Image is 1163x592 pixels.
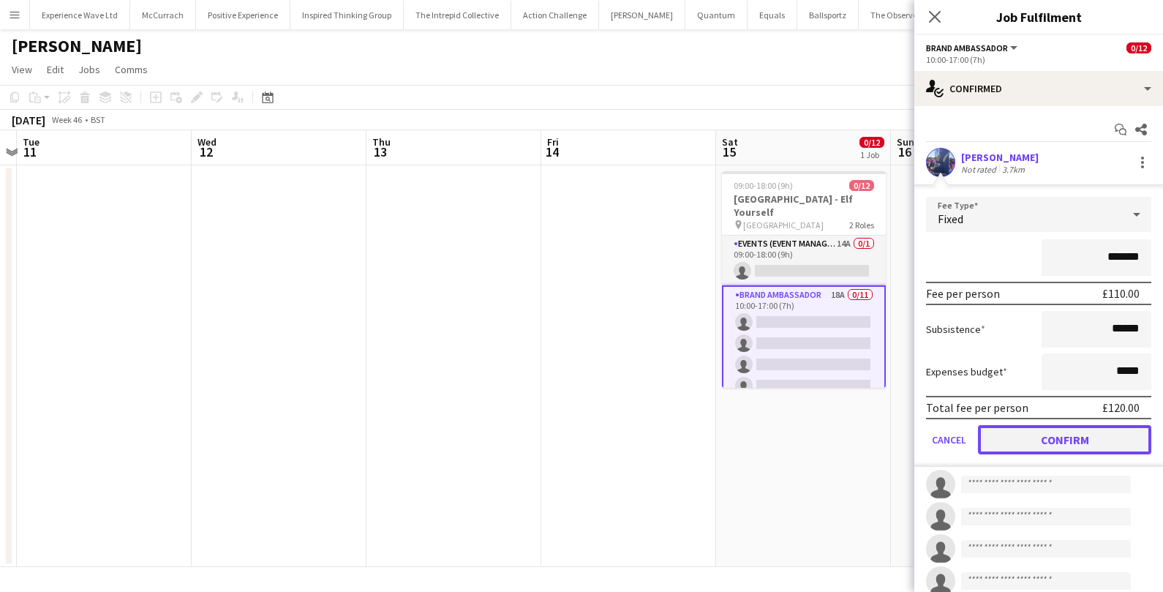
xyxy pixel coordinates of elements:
[196,1,290,29] button: Positive Experience
[372,135,391,149] span: Thu
[734,180,793,191] span: 09:00-18:00 (9h)
[130,1,196,29] button: McCurrach
[1126,42,1151,53] span: 0/12
[859,137,884,148] span: 0/12
[722,236,886,285] app-card-role: Events (Event Manager)14A0/109:00-18:00 (9h)
[926,365,1007,378] label: Expenses budget
[926,42,1020,53] button: Brand Ambassador
[20,143,39,160] span: 11
[961,164,999,175] div: Not rated
[109,60,154,79] a: Comms
[914,7,1163,26] h3: Job Fulfilment
[41,60,69,79] a: Edit
[404,1,511,29] button: The Intrepid Collective
[722,192,886,219] h3: [GEOGRAPHIC_DATA] - Elf Yourself
[938,211,963,226] span: Fixed
[12,63,32,76] span: View
[47,63,64,76] span: Edit
[743,220,824,231] span: [GEOGRAPHIC_DATA]
[545,143,559,160] span: 14
[926,323,985,336] label: Subsistence
[849,220,874,231] span: 2 Roles
[30,1,130,29] button: Experience Wave Ltd
[370,143,391,160] span: 13
[720,143,738,160] span: 15
[197,135,217,149] span: Wed
[1102,400,1140,415] div: £120.00
[6,60,38,79] a: View
[849,180,874,191] span: 0/12
[511,1,599,29] button: Action Challenge
[48,114,85,125] span: Week 46
[895,143,914,160] span: 16
[72,60,106,79] a: Jobs
[897,135,914,149] span: Sun
[961,151,1039,164] div: [PERSON_NAME]
[23,135,39,149] span: Tue
[999,164,1028,175] div: 3.7km
[599,1,685,29] button: [PERSON_NAME]
[978,425,1151,454] button: Confirm
[1102,286,1140,301] div: £110.00
[859,1,933,29] button: The Observer
[722,135,738,149] span: Sat
[547,135,559,149] span: Fri
[926,425,972,454] button: Cancel
[748,1,797,29] button: Equals
[195,143,217,160] span: 12
[78,63,100,76] span: Jobs
[926,54,1151,65] div: 10:00-17:00 (7h)
[290,1,404,29] button: Inspired Thinking Group
[797,1,859,29] button: Ballsportz
[12,113,45,127] div: [DATE]
[926,286,1000,301] div: Fee per person
[115,63,148,76] span: Comms
[12,35,142,57] h1: [PERSON_NAME]
[91,114,105,125] div: BST
[685,1,748,29] button: Quantum
[914,71,1163,106] div: Confirmed
[722,171,886,388] app-job-card: 09:00-18:00 (9h)0/12[GEOGRAPHIC_DATA] - Elf Yourself [GEOGRAPHIC_DATA]2 RolesEvents (Event Manage...
[926,42,1008,53] span: Brand Ambassador
[860,149,884,160] div: 1 Job
[926,400,1028,415] div: Total fee per person
[722,285,886,550] app-card-role: Brand Ambassador18A0/1110:00-17:00 (7h)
